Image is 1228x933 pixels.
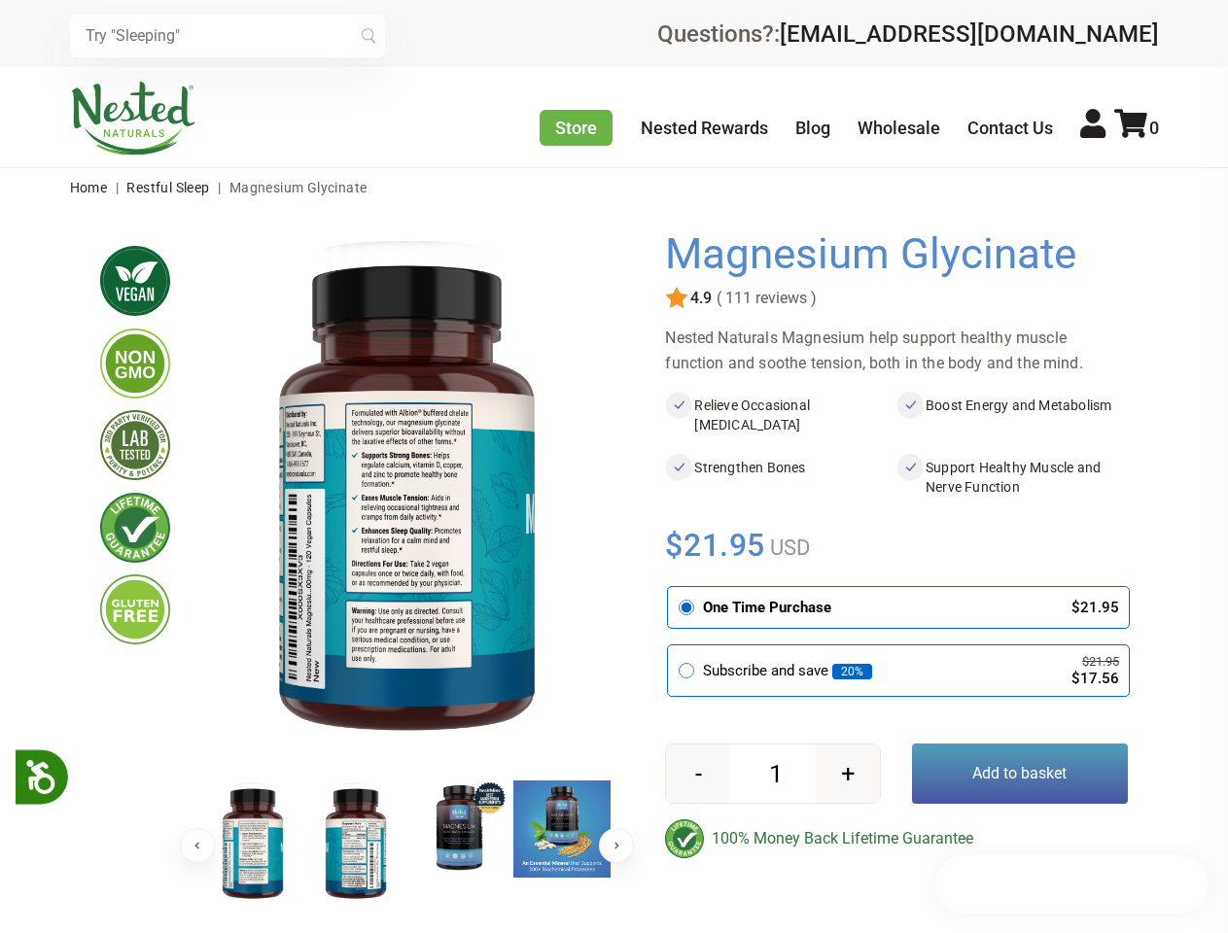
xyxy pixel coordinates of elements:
span: Magnesium Glycinate [229,180,368,195]
button: - [666,744,730,803]
a: 0 [1114,118,1159,138]
div: 100% Money Back Lifetime Guarantee [665,819,1128,858]
span: 4.9 [688,290,712,307]
img: Magnesium Glycinate [410,780,508,878]
li: Support Healthy Muscle and Nerve Function [896,454,1128,501]
li: Relieve Occasional [MEDICAL_DATA] [665,392,896,438]
span: 0 [1149,118,1159,138]
img: Magnesium Glycinate [201,230,613,764]
span: ( 111 reviews ) [712,290,817,307]
a: Home [70,180,108,195]
img: badge-lifetimeguarantee-color.svg [665,819,704,858]
img: glutenfree [100,574,170,644]
li: Strengthen Bones [665,454,896,501]
a: Store [540,110,613,146]
a: Contact Us [967,118,1053,138]
a: Nested Rewards [641,118,768,138]
div: Questions?: [657,22,1159,46]
a: [EMAIL_ADDRESS][DOMAIN_NAME] [780,20,1159,48]
img: vegan [100,246,170,316]
img: gmofree [100,328,170,398]
div: Nested Naturals Magnesium help support healthy muscle function and soothe tension, both in the bo... [665,326,1128,376]
img: lifetimeguarantee [100,493,170,563]
button: Previous [180,828,215,863]
span: USD [765,536,810,560]
img: thirdpartytested [100,410,170,480]
a: Blog [795,118,830,138]
li: Boost Energy and Metabolism [896,392,1128,438]
img: Magnesium Glycinate [204,780,301,907]
input: Try "Sleeping" [70,15,385,57]
iframe: Button to open loyalty program pop-up [935,855,1209,914]
a: Wholesale [858,118,940,138]
a: Restful Sleep [126,180,209,195]
nav: breadcrumbs [70,168,1159,207]
img: star.svg [665,287,688,310]
img: Magnesium Glycinate [307,780,404,907]
span: | [213,180,226,195]
button: Next [599,828,634,863]
button: Add to basket [912,743,1128,804]
img: Magnesium Glycinate [513,780,611,878]
span: | [111,180,123,195]
h1: Magnesium Glycinate [665,230,1118,279]
button: + [816,744,880,803]
span: $21.95 [665,524,765,567]
img: Nested Naturals [70,82,196,155]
